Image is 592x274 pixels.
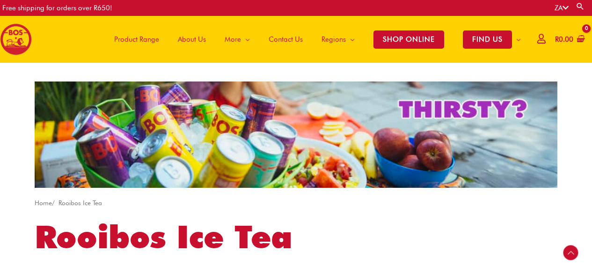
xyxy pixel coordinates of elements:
[555,4,569,12] a: ZA
[35,215,557,259] h1: Rooibos Ice Tea
[269,25,303,53] span: Contact Us
[168,16,215,63] a: About Us
[555,35,559,44] span: R
[259,16,312,63] a: Contact Us
[312,16,364,63] a: Regions
[463,30,512,49] span: FIND US
[364,16,453,63] a: SHOP ONLINE
[373,30,444,49] span: SHOP ONLINE
[576,2,585,11] a: Search button
[215,16,259,63] a: More
[114,25,159,53] span: Product Range
[35,197,557,209] nav: Breadcrumb
[553,29,585,50] a: View Shopping Cart, empty
[35,199,52,207] a: Home
[322,25,346,53] span: Regions
[98,16,530,63] nav: Site Navigation
[178,25,206,53] span: About Us
[35,81,557,188] img: screenshot
[555,35,573,44] bdi: 0.00
[105,16,168,63] a: Product Range
[225,25,241,53] span: More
